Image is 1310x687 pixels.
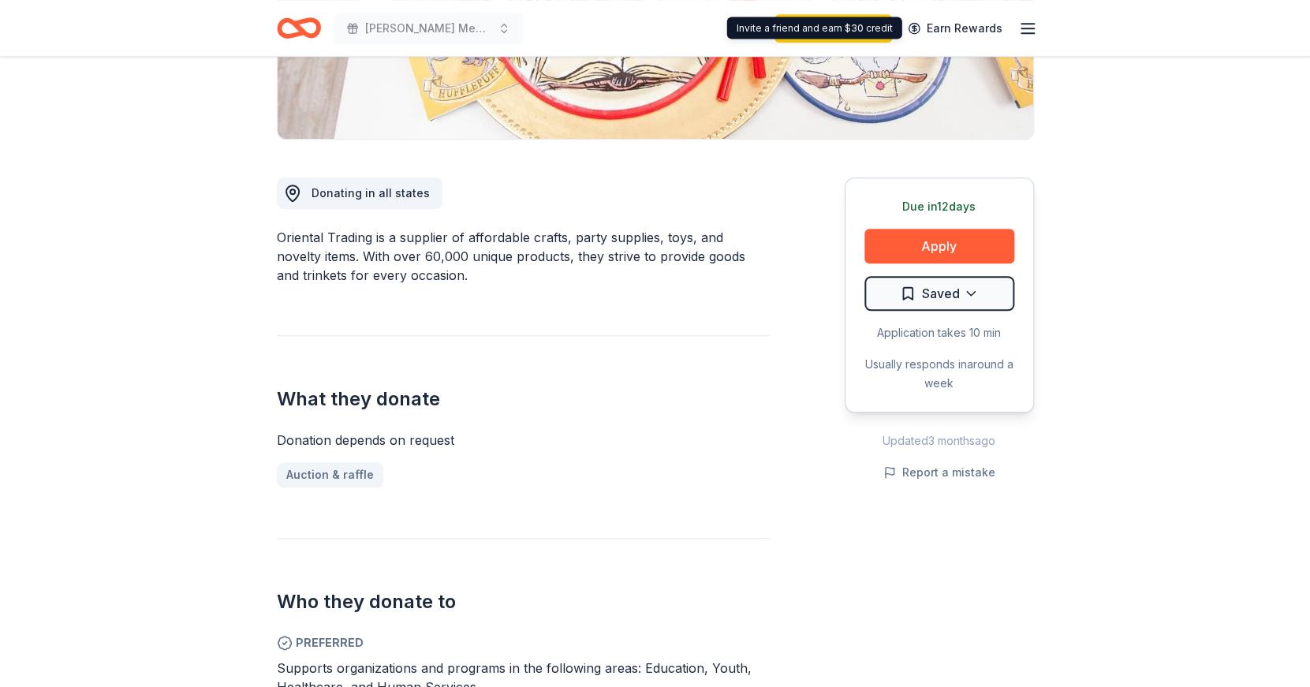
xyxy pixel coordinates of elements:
span: Donating in all states [312,186,430,200]
div: Application takes 10 min [864,323,1014,342]
div: Usually responds in around a week [864,355,1014,393]
div: Oriental Trading is a supplier of affordable crafts, party supplies, toys, and novelty items. Wit... [277,228,769,285]
span: [PERSON_NAME] Memorial Baseball Tournament [365,19,491,38]
div: Due in 12 days [864,197,1014,216]
a: Home [277,9,321,47]
h2: What they donate [277,386,769,412]
button: Saved [864,276,1014,311]
span: Preferred [277,633,769,652]
button: Apply [864,229,1014,263]
a: Start free trial [774,14,892,43]
a: Earn Rewards [898,14,1012,43]
a: Auction & raffle [277,462,383,487]
h2: Who they donate to [277,589,769,614]
span: Saved [922,283,960,304]
button: Report a mistake [883,463,995,482]
div: Updated 3 months ago [845,431,1034,450]
button: [PERSON_NAME] Memorial Baseball Tournament [334,13,523,44]
div: Donation depends on request [277,431,769,450]
div: Invite a friend and earn $30 credit [727,17,902,39]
